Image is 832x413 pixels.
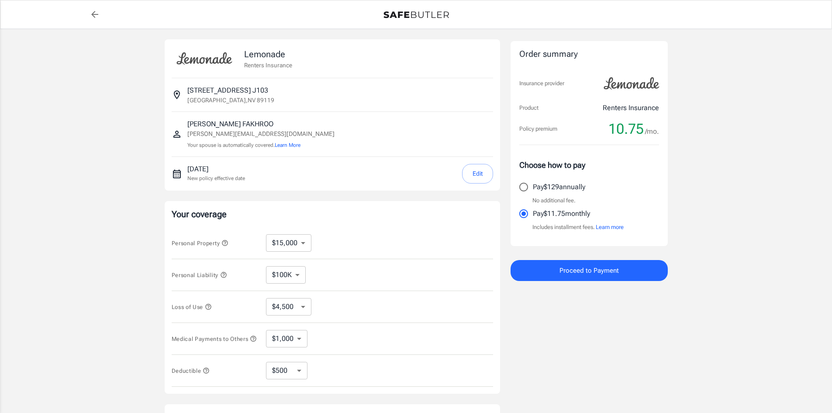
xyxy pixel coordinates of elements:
svg: New policy start date [172,169,182,179]
span: /mo. [645,125,659,138]
svg: Insured person [172,129,182,139]
span: Medical Payments to Others [172,336,257,342]
p: Choose how to pay [519,159,659,171]
button: Medical Payments to Others [172,333,257,344]
p: Pay $129 annually [533,182,585,192]
p: Insurance provider [519,79,564,88]
span: Proceed to Payment [559,265,619,276]
span: Personal Property [172,240,228,246]
button: Proceed to Payment [511,260,668,281]
p: Your coverage [172,208,493,220]
svg: Insured address [172,90,182,100]
p: Renters Insurance [603,103,659,113]
p: Renters Insurance [244,61,292,69]
button: Loss of Use [172,302,212,312]
span: Personal Liability [172,272,227,278]
p: [PERSON_NAME][EMAIL_ADDRESS][DOMAIN_NAME] [187,129,335,139]
div: Order summary [519,48,659,61]
p: Pay $11.75 monthly [533,208,590,219]
span: 10.75 [608,120,644,138]
p: Includes installment fees. [532,223,624,232]
button: Edit [462,164,493,184]
img: Lemonade [172,46,237,71]
p: No additional fee. [532,196,576,205]
p: [STREET_ADDRESS] J103 [187,85,268,96]
p: New policy effective date [187,174,245,182]
a: back to quotes [86,6,104,23]
p: Lemonade [244,48,292,61]
p: Your spouse is automatically covered. [187,141,335,149]
img: Back to quotes [383,11,449,18]
button: Deductible [172,365,210,376]
p: [DATE] [187,164,245,174]
p: [GEOGRAPHIC_DATA] , NV 89119 [187,96,274,104]
img: Lemonade [599,71,664,96]
p: Policy premium [519,125,557,133]
button: Personal Property [172,238,228,248]
button: Learn More [275,141,300,149]
span: Deductible [172,368,210,374]
span: Loss of Use [172,304,212,310]
button: Personal Liability [172,270,227,280]
p: [PERSON_NAME] FAKHROO [187,119,335,129]
button: Learn more [596,223,624,232]
p: Product [519,104,539,112]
